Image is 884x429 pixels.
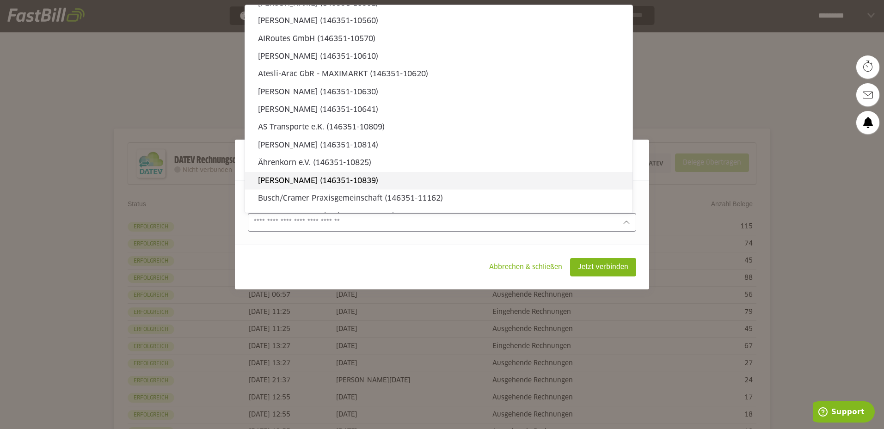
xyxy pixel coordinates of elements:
[245,30,632,48] sl-option: AIRoutes GmbH (146351-10570)
[245,118,632,136] sl-option: AS Transporte e.K. (146351-10809)
[245,136,632,154] sl-option: [PERSON_NAME] (146351-10814)
[245,48,632,65] sl-option: [PERSON_NAME] (146351-10610)
[245,207,632,225] sl-option: BEN & HB Bau GmbH (146351-11182)
[245,83,632,101] sl-option: [PERSON_NAME] (146351-10630)
[245,65,632,83] sl-option: Atesli-Arac GbR - MAXIMARKT (146351-10620)
[245,190,632,207] sl-option: Busch/Cramer Praxisgemeinschaft (146351-11162)
[570,258,636,276] sl-button: Jetzt verbinden
[813,401,875,424] iframe: Öffnet ein Widget, in dem Sie weitere Informationen finden
[245,172,632,190] sl-option: [PERSON_NAME] (146351-10839)
[245,12,632,30] sl-option: [PERSON_NAME] (146351-10560)
[245,154,632,172] sl-option: Ährenkorn e.V. (146351-10825)
[481,258,570,276] sl-button: Abbrechen & schließen
[245,101,632,118] sl-option: [PERSON_NAME] (146351-10641)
